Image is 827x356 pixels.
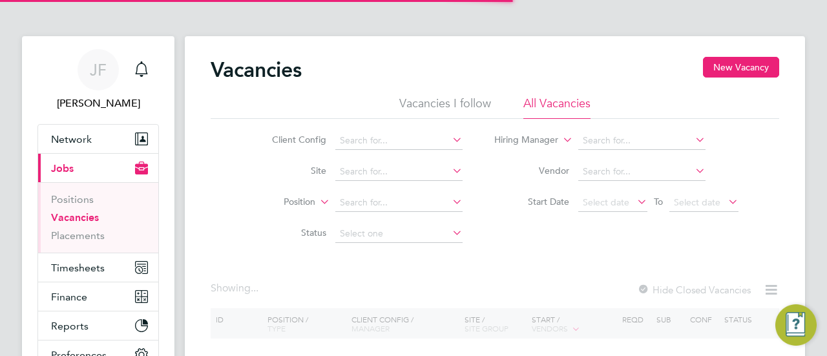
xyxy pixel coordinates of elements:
[251,282,258,295] span: ...
[578,132,706,150] input: Search for...
[51,262,105,274] span: Timesheets
[703,57,779,78] button: New Vacancy
[523,96,591,119] li: All Vacancies
[637,284,751,296] label: Hide Closed Vacancies
[38,253,158,282] button: Timesheets
[38,311,158,340] button: Reports
[51,291,87,303] span: Finance
[252,134,326,145] label: Client Config
[335,225,463,243] input: Select one
[775,304,817,346] button: Engage Resource Center
[674,196,720,208] span: Select date
[252,165,326,176] label: Site
[51,193,94,205] a: Positions
[211,57,302,83] h2: Vacancies
[51,320,89,332] span: Reports
[51,133,92,145] span: Network
[51,211,99,224] a: Vacancies
[37,49,159,111] a: JF[PERSON_NAME]
[583,196,629,208] span: Select date
[38,182,158,253] div: Jobs
[38,282,158,311] button: Finance
[211,282,261,295] div: Showing
[51,229,105,242] a: Placements
[37,96,159,111] span: Jo Flockhart
[495,196,569,207] label: Start Date
[484,134,558,147] label: Hiring Manager
[399,96,491,119] li: Vacancies I follow
[252,227,326,238] label: Status
[495,165,569,176] label: Vendor
[38,154,158,182] button: Jobs
[241,196,315,209] label: Position
[335,163,463,181] input: Search for...
[335,132,463,150] input: Search for...
[650,193,667,210] span: To
[38,125,158,153] button: Network
[51,162,74,174] span: Jobs
[90,61,107,78] span: JF
[335,194,463,212] input: Search for...
[578,163,706,181] input: Search for...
